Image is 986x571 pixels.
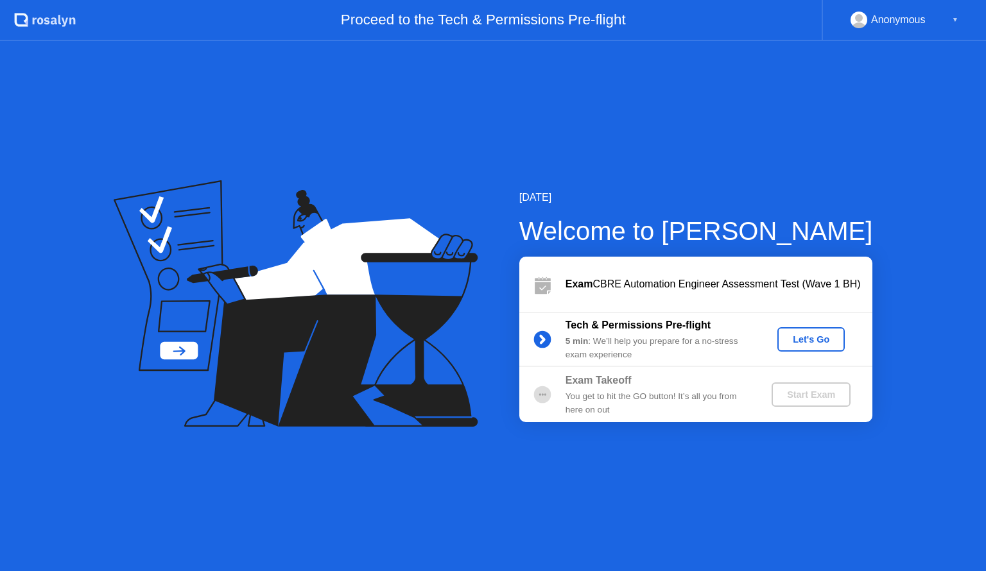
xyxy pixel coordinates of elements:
b: Tech & Permissions Pre-flight [566,320,711,330]
div: Start Exam [777,389,845,400]
div: Let's Go [783,334,840,345]
div: Welcome to [PERSON_NAME] [519,212,873,250]
b: 5 min [566,336,589,346]
b: Exam [566,278,593,289]
div: ▼ [952,12,958,28]
div: CBRE Automation Engineer Assessment Test (Wave 1 BH) [566,277,872,292]
div: Anonymous [871,12,926,28]
button: Start Exam [772,382,851,407]
div: : We’ll help you prepare for a no-stress exam experience [566,335,750,361]
div: [DATE] [519,190,873,205]
div: You get to hit the GO button! It’s all you from here on out [566,390,750,416]
button: Let's Go [777,327,845,352]
b: Exam Takeoff [566,375,632,386]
